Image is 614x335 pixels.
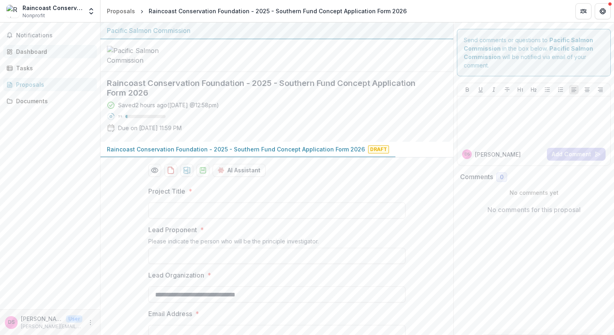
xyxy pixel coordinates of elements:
[23,12,45,19] span: Nonprofit
[107,46,187,65] img: Pacific Salmon Commission
[487,205,581,214] p: No comments for this proposal
[465,152,470,156] div: David Scott
[582,85,592,94] button: Align Center
[23,4,82,12] div: Raincoast Conservation Foundation
[107,78,434,98] h2: Raincoast Conservation Foundation - 2025 - Southern Fund Concept Application Form 2026
[16,80,90,89] div: Proposals
[213,164,266,177] button: AI Assistant
[16,32,94,39] span: Notifications
[164,164,177,177] button: download-proposal
[107,145,365,153] p: Raincoast Conservation Foundation - 2025 - Southern Fund Concept Application Form 2026
[502,85,512,94] button: Strike
[596,85,605,94] button: Align Right
[595,3,611,19] button: Get Help
[118,101,219,109] div: Saved 2 hours ago ( [DATE] @ 12:58pm )
[86,3,97,19] button: Open entity switcher
[6,5,19,18] img: Raincoast Conservation Foundation
[3,29,97,42] button: Notifications
[104,5,410,17] nav: breadcrumb
[368,145,389,153] span: Draft
[500,174,503,181] span: 0
[148,186,185,196] p: Project Title
[457,29,611,76] div: Send comments or questions to in the box below. will be notified via email of your comment.
[463,85,472,94] button: Bold
[8,320,15,325] div: David Scott
[107,26,447,35] div: Pacific Salmon Commission
[148,225,197,235] p: Lead Proponent
[3,94,97,108] a: Documents
[16,97,90,105] div: Documents
[180,164,193,177] button: download-proposal
[556,85,565,94] button: Ordered List
[148,164,161,177] button: Preview ecf2a97f-b516-43f3-b967-0ef371843cd6-0.pdf
[3,78,97,91] a: Proposals
[489,85,499,94] button: Italicize
[148,309,192,319] p: Email Address
[86,318,95,327] button: More
[21,315,63,323] p: [PERSON_NAME]
[21,323,82,330] p: [PERSON_NAME][EMAIL_ADDRESS][DOMAIN_NAME]
[148,238,405,248] div: Please indicate the person who will be the principle investigator.
[16,47,90,56] div: Dashboard
[460,188,608,197] p: No comments yet
[516,85,525,94] button: Heading 1
[3,61,97,75] a: Tasks
[3,45,97,58] a: Dashboard
[542,85,552,94] button: Bullet List
[476,85,485,94] button: Underline
[196,164,209,177] button: download-proposal
[107,7,135,15] div: Proposals
[460,173,493,181] h2: Comments
[569,85,579,94] button: Align Left
[104,5,138,17] a: Proposals
[149,7,407,15] div: Raincoast Conservation Foundation - 2025 - Southern Fund Concept Application Form 2026
[118,124,182,132] p: Due on [DATE] 11:59 PM
[118,114,122,119] p: 5 %
[575,3,591,19] button: Partners
[475,150,521,159] p: [PERSON_NAME]
[66,315,82,323] p: User
[148,270,204,280] p: Lead Organization
[547,148,606,161] button: Add Comment
[529,85,538,94] button: Heading 2
[16,64,90,72] div: Tasks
